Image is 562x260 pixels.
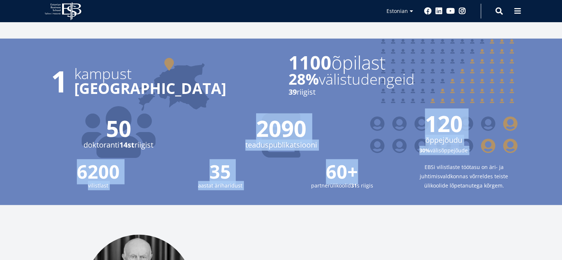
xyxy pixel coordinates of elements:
[119,140,134,150] strong: 14st
[167,162,274,181] span: 35
[351,182,357,189] strong: 31
[435,7,443,15] a: Linkedin
[289,53,481,72] span: õpilast
[289,50,331,75] strong: 1100
[289,69,319,89] strong: 28%
[45,117,193,139] span: 50
[424,7,432,15] a: Facebook
[45,66,74,96] span: 1
[207,117,355,139] span: 2090
[74,78,226,98] strong: [GEOGRAPHIC_DATA]
[74,66,274,81] span: kampust
[289,162,396,181] span: 60+
[289,181,396,190] small: partnerülikoolid s riigis
[167,181,274,190] small: aastat äriharidust
[45,181,152,190] small: vilistlast
[289,87,481,98] small: riigist
[370,135,518,146] span: õppejõudu
[45,162,152,181] span: 6200
[370,112,518,135] span: 120
[207,139,355,151] span: teaduspublikatsiooni
[45,139,193,151] span: doktoranti riigist
[289,72,481,87] span: välistudengeid
[370,146,518,155] small: välisõppejõude
[411,162,518,190] small: EBSi vilistlaste töötasu on äri- ja juhtimisvaldkonnas võrreldes teiste ülikoolide lõpetanutega k...
[289,87,297,97] strong: 39
[459,7,466,15] a: Instagram
[446,7,455,15] a: Youtube
[419,147,430,154] strong: 30%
